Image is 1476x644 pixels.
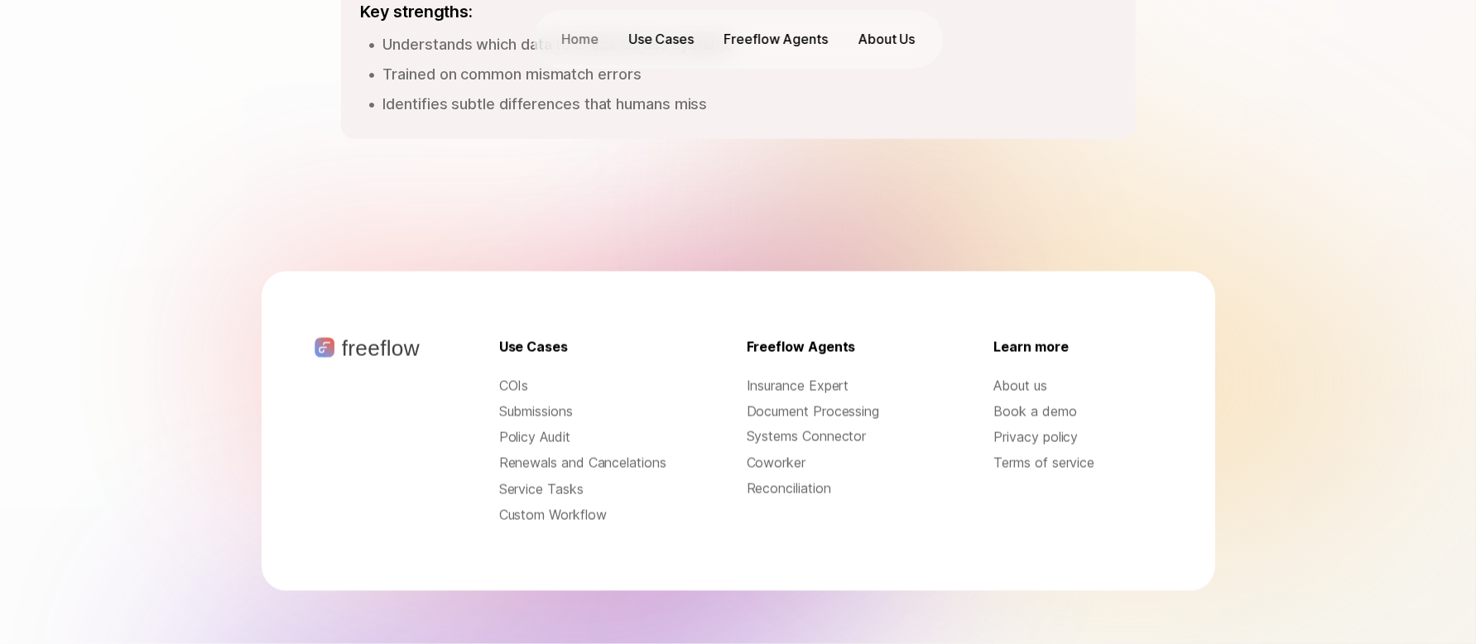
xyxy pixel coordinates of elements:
[747,454,915,473] div: Coworker
[499,428,667,447] a: Policy Audit
[499,480,667,499] a: Service Tasks
[747,479,915,498] div: Reconciliation
[994,338,1069,357] p: Learn more
[849,26,923,52] a: About Us
[994,454,1162,473] a: Terms of service
[383,95,708,113] span: Identifies subtle differences that humans miss
[994,428,1162,447] a: Privacy policy
[724,30,828,49] p: Freeflow Agents
[499,402,667,421] a: Submissions
[342,338,420,359] p: freeflow
[383,65,642,83] span: Trained on common mismatch errors
[499,454,667,473] a: Renewals and Cancelations
[747,427,915,446] div: Systems Connector
[994,402,1162,421] a: Book a demo
[383,36,733,53] span: Understands which data to check across systems
[747,338,856,357] p: Freeflow Agents
[747,402,915,421] div: Document Processing
[747,377,915,396] div: Insurance Expert
[858,30,915,49] p: About Us
[499,377,667,396] a: COIs
[499,506,667,525] a: Custom Workflow
[361,3,473,20] h5: Key strengths:
[715,26,836,52] a: Freeflow Agents
[499,338,568,357] p: Use Cases
[994,377,1162,396] a: About us
[561,30,599,49] p: Home
[553,26,607,52] a: Home
[628,30,694,49] div: Use Cases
